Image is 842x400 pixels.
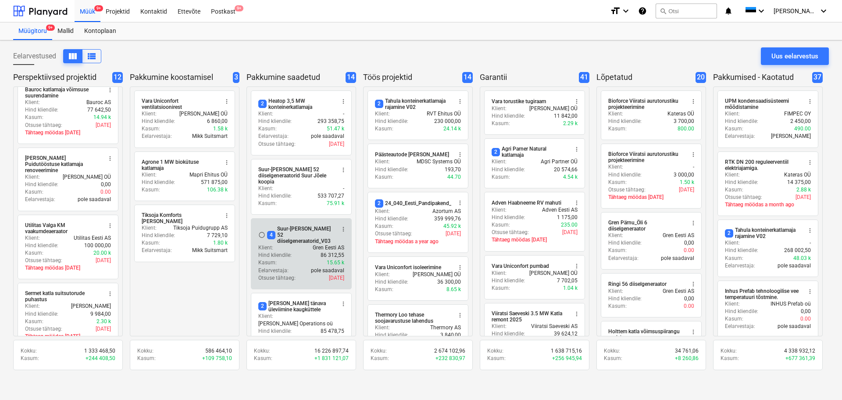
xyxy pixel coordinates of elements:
[427,110,461,118] p: RVT Ehitus OÜ
[13,22,52,40] div: Müügitoru
[663,232,694,239] p: Gren Eesti AS
[130,72,229,83] p: Pakkumine koostamisel
[608,110,623,118] p: Klient :
[492,206,507,214] p: Klient :
[25,310,58,318] p: Hind kliendile :
[492,221,510,229] p: Kasum :
[771,133,811,140] p: [PERSON_NAME]
[63,173,111,181] p: [PERSON_NAME] OÜ
[457,312,464,319] span: more_vert
[724,6,733,16] i: notifications
[725,227,801,239] div: Tahula konteinerkatlamaja rajamine V02
[142,179,175,186] p: Hind kliendile :
[573,263,580,270] span: more_vert
[725,110,740,118] p: Klient :
[13,22,52,40] a: Müügitoru9+
[608,151,685,163] div: Bioforce Viiratsi aurutorustiku projekteerimine
[201,179,228,186] p: 571 875,00
[608,186,646,194] p: Otsuse tähtaeg :
[340,226,347,233] span: more_vert
[192,247,228,254] p: Mikk Suitsmart
[267,226,335,244] div: Suur-[PERSON_NAME] 52 diiselgeneraatorid_V03
[756,6,767,16] i: keyboard_arrow_down
[375,151,449,158] div: Päästeautode [PERSON_NAME]
[25,264,111,272] p: Tähtaeg möödas [DATE]
[608,179,627,186] p: Kasum :
[52,22,79,40] div: Mallid
[725,133,755,140] p: Eelarvestaja :
[258,118,292,125] p: Hind kliendile :
[101,181,111,188] p: 0,00
[207,232,228,239] p: 7 729,10
[96,122,111,129] p: [DATE]
[258,100,267,108] span: 2
[179,110,228,118] p: [PERSON_NAME] OÜ
[492,166,525,173] p: Hind kliendile :
[696,72,706,83] span: 20
[258,313,273,320] p: Klient :
[258,133,289,140] p: Eelarvestaja :
[608,247,627,254] p: Kasum :
[142,171,157,179] p: Klient :
[725,229,733,238] span: 2
[596,72,692,83] p: Lõpetatud
[25,173,40,181] p: Klient :
[107,86,114,94] span: more_vert
[790,118,811,125] p: 2 450,00
[725,255,743,262] p: Kasum :
[318,192,344,200] p: 533 707,27
[818,6,829,16] i: keyboard_arrow_down
[233,72,239,83] span: 3
[541,158,578,166] p: Agri Partner OÜ
[192,133,228,140] p: Mikk Suitsmart
[610,6,621,16] i: format_size
[573,98,580,105] span: more_vert
[340,98,347,105] span: more_vert
[446,230,461,238] p: [DATE]
[678,125,694,133] p: 800.00
[318,118,344,125] p: 293 358,75
[492,148,500,156] span: 2
[725,118,758,125] p: Hind kliendile :
[725,125,743,133] p: Kasum :
[311,267,344,274] p: pole saadaval
[25,99,40,106] p: Klient :
[25,86,101,99] div: Bauroc katlamaja võimsuse suurendamine
[13,49,101,63] div: Eelarvestused
[258,259,277,267] p: Kasum :
[375,230,412,238] p: Otsuse tähtaeg :
[258,302,267,310] span: 2
[608,163,623,171] p: Klient :
[346,72,356,83] span: 14
[784,247,811,254] p: 268 002,50
[674,171,694,179] p: 3 000,00
[375,286,393,293] p: Kasum :
[79,22,121,40] a: Kontoplaan
[142,239,160,247] p: Kasum :
[142,110,157,118] p: Klient :
[690,328,697,335] span: more_vert
[25,303,40,310] p: Klient :
[446,286,461,293] p: 8.65 k
[579,72,589,83] span: 41
[434,118,461,125] p: 230 000,00
[94,5,103,11] span: 9+
[492,310,568,323] div: Viiratsi Saeveski 3.5 MW Katla remont 2025
[413,271,461,278] p: [PERSON_NAME] OÜ
[608,232,623,239] p: Klient :
[375,199,509,208] div: 24_040_Eesti_Pandipakend_elekter_automaatika_V02
[327,200,344,207] p: 75.91 k
[557,277,578,285] p: 7 702,05
[812,72,823,83] span: 37
[563,173,578,181] p: 4.54 k
[321,252,344,259] p: 86 312,55
[343,185,344,192] p: -
[690,281,697,288] span: more_vert
[434,215,461,223] p: 359 999,76
[375,158,390,166] p: Klient :
[679,186,694,194] p: [DATE]
[375,278,408,286] p: Hind kliendile :
[725,98,801,110] div: UPM kondensaadisüsteemi mõõdistamine
[327,125,344,133] p: 51.47 k
[638,6,647,16] i: Abikeskus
